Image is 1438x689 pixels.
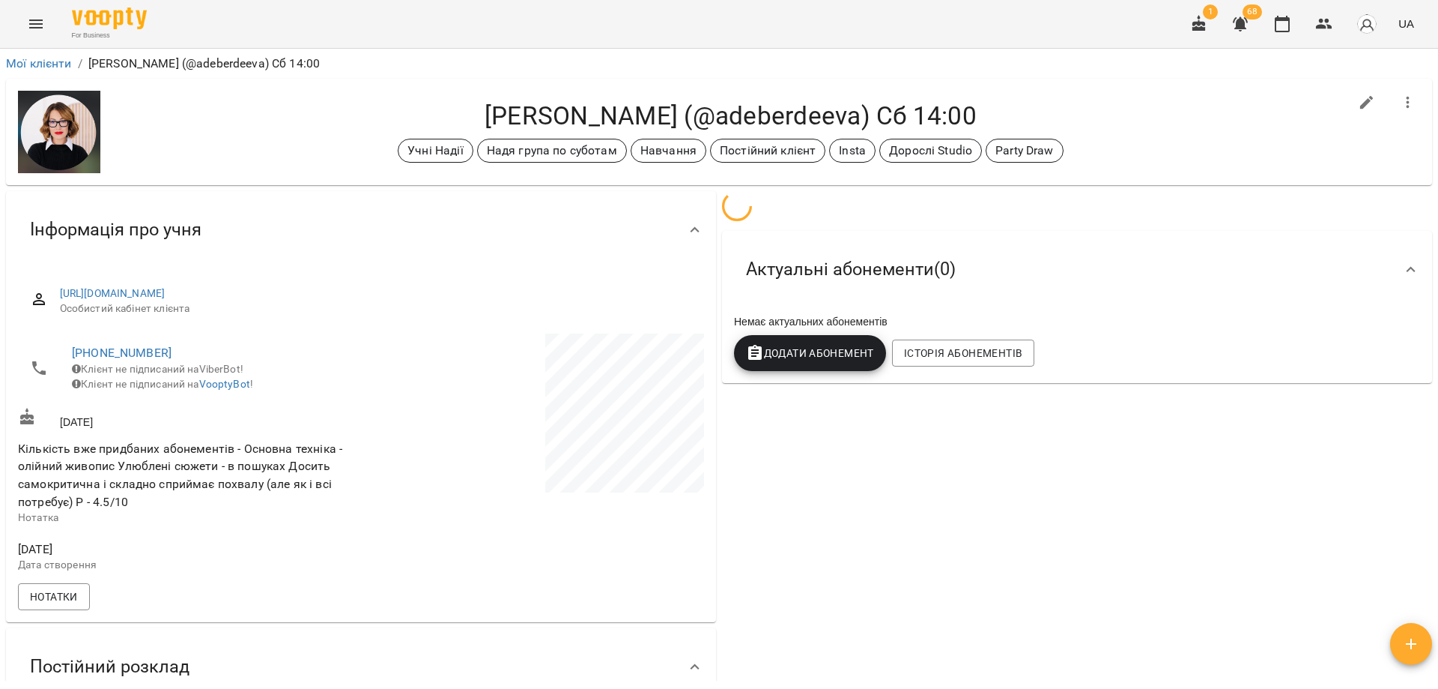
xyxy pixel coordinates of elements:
button: Додати Абонемент [734,335,886,371]
div: Insta [829,139,876,163]
p: Нотатка [18,511,358,526]
p: Insta [839,142,866,160]
span: Нотатки [30,588,78,606]
div: Дорослі Studio [879,139,982,163]
span: [DATE] [18,541,358,559]
li: / [78,55,82,73]
span: 1 [1203,4,1218,19]
div: [DATE] [15,405,361,433]
div: Немає актуальних абонементів [731,311,1423,332]
span: Актуальні абонементи ( 0 ) [746,258,956,281]
img: avatar_s.png [1356,13,1377,34]
span: Кількість вже придбаних абонементів - Основна техніка - олійний живопис Улюблені сюжети - в пошук... [18,442,342,509]
span: Особистий кабінет клієнта [60,301,692,316]
a: VooptyBot [199,378,250,390]
div: Актуальні абонементи(0) [722,231,1432,308]
div: Інформація про учня [6,191,716,268]
span: Клієнт не підписаний на ViberBot! [72,363,243,375]
button: UA [1392,10,1420,37]
a: [URL][DOMAIN_NAME] [60,287,166,299]
div: Постійний клієнт [710,139,825,163]
p: [PERSON_NAME] (@adeberdeeva) Сб 14:00 [88,55,320,73]
div: Party Draw [986,139,1063,163]
span: UA [1398,16,1414,31]
p: Party Draw [995,142,1053,160]
p: Постійний клієнт [720,142,816,160]
p: Навчання [640,142,697,160]
div: Навчання [631,139,706,163]
span: Історія абонементів [904,344,1022,362]
span: Додати Абонемент [746,344,874,362]
h4: [PERSON_NAME] (@adeberdeeva) Сб 14:00 [112,100,1349,131]
span: Інформація про учня [30,218,201,241]
nav: breadcrumb [6,55,1432,73]
div: Надя група по суботам [477,139,627,163]
a: Мої клієнти [6,56,72,70]
button: Menu [18,6,54,42]
img: 46f3241f3b152dac5ed9d4420401fa64.jpeg [18,91,100,173]
p: Учні Надії [407,142,463,160]
img: Voopty Logo [72,7,147,29]
button: Нотатки [18,583,90,610]
a: [PHONE_NUMBER] [72,346,172,360]
span: For Business [72,31,147,40]
span: Клієнт не підписаний на ! [72,378,253,390]
button: Історія абонементів [892,340,1034,367]
p: Дата створення [18,558,358,573]
div: Учні Надії [398,139,473,163]
p: Дорослі Studio [889,142,972,160]
span: Постійний розклад [30,655,189,679]
span: 68 [1243,4,1262,19]
p: Надя група по суботам [487,142,617,160]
